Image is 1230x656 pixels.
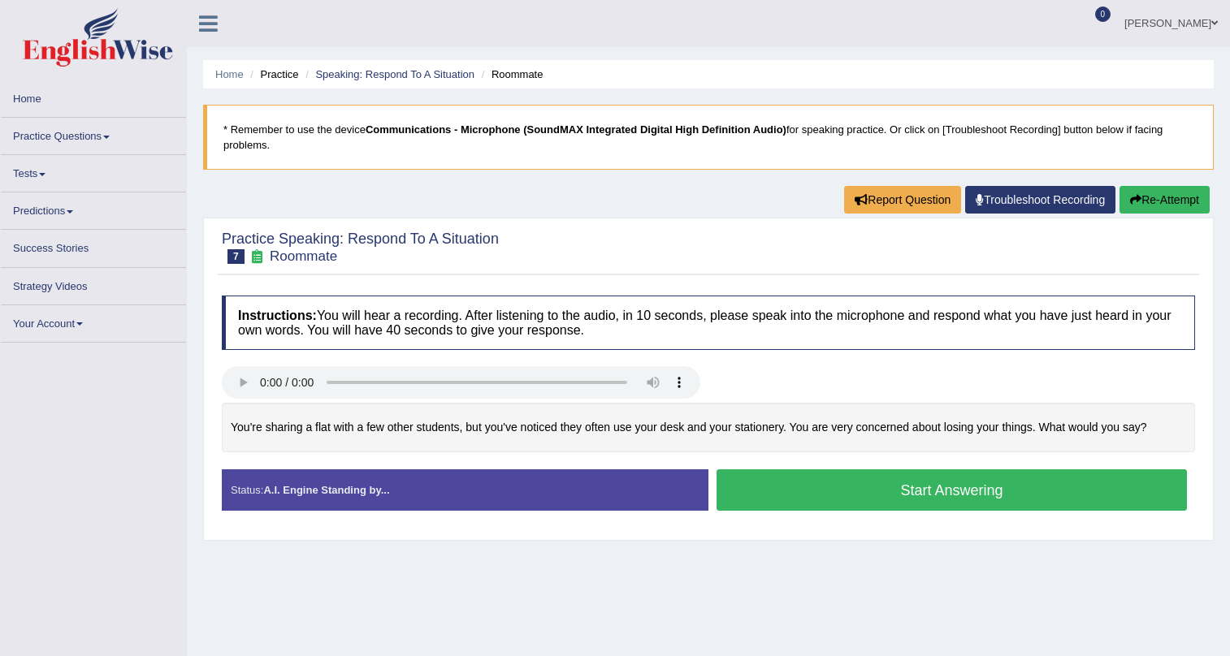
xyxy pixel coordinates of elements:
a: Success Stories [1,230,186,261]
a: Tests [1,155,186,187]
small: Exam occurring question [249,249,266,265]
a: Troubleshoot Recording [965,186,1115,214]
a: Your Account [1,305,186,337]
small: Roommate [270,248,337,264]
li: Practice [246,67,298,82]
h4: You will hear a recording. After listening to the audio, in 10 seconds, please speak into the mic... [222,296,1195,350]
a: Strategy Videos [1,268,186,300]
button: Re-Attempt [1120,186,1210,214]
a: Home [1,80,186,112]
button: Start Answering [717,469,1187,511]
strong: A.I. Engine Standing by... [263,484,389,496]
a: Home [215,68,244,80]
b: Instructions: [238,309,317,322]
div: Status: [222,469,708,511]
span: 0 [1095,6,1111,22]
a: Predictions [1,192,186,224]
a: Practice Questions [1,118,186,149]
div: You're sharing a flat with a few other students, but you've noticed they often use your desk and ... [222,403,1195,452]
button: Report Question [844,186,961,214]
a: Speaking: Respond To A Situation [315,68,474,80]
h2: Practice Speaking: Respond To A Situation [222,231,499,264]
b: Communications - Microphone (SoundMAX Integrated Digital High Definition Audio) [366,123,786,136]
span: 7 [227,249,245,264]
blockquote: * Remember to use the device for speaking practice. Or click on [Troubleshoot Recording] button b... [203,105,1214,170]
li: Roommate [478,67,544,82]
